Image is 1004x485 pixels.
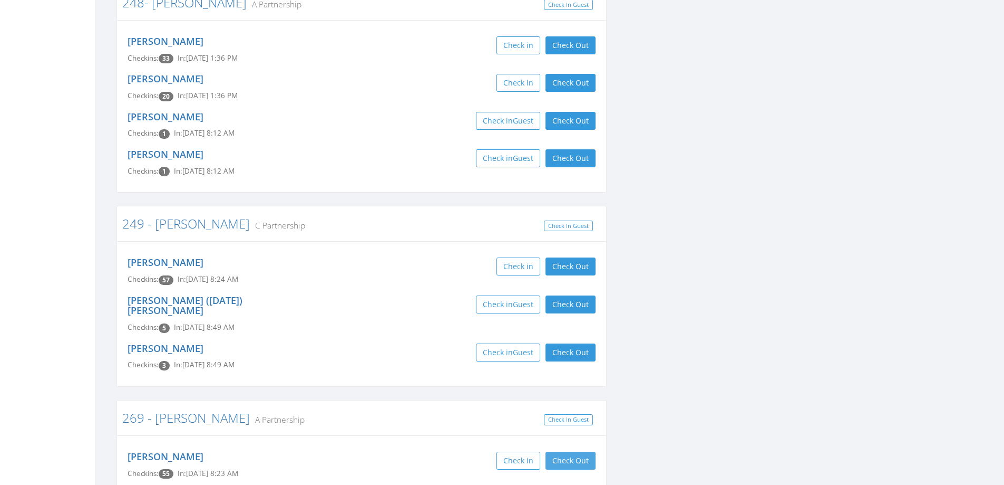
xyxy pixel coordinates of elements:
[496,74,540,92] button: Check in
[128,35,203,47] a: [PERSON_NAME]
[174,128,235,138] span: In: [DATE] 8:12 AM
[159,167,170,176] span: Checkin count
[174,360,235,369] span: In: [DATE] 8:49 AM
[545,36,596,54] button: Check Out
[545,296,596,313] button: Check Out
[496,258,540,275] button: Check in
[122,409,250,426] a: 269 - [PERSON_NAME]
[545,149,596,167] button: Check Out
[178,469,238,478] span: In: [DATE] 8:23 AM
[476,344,540,362] button: Check inGuest
[513,116,533,126] span: Guest
[128,450,203,463] a: [PERSON_NAME]
[128,322,159,332] span: Checkins:
[128,469,159,478] span: Checkins:
[128,256,203,269] a: [PERSON_NAME]
[122,215,250,232] a: 249 - [PERSON_NAME]
[159,92,173,101] span: Checkin count
[178,53,238,63] span: In: [DATE] 1:36 PM
[128,53,159,63] span: Checkins:
[513,299,533,309] span: Guest
[128,72,203,85] a: [PERSON_NAME]
[178,274,238,284] span: In: [DATE] 8:24 AM
[159,54,173,63] span: Checkin count
[159,469,173,479] span: Checkin count
[545,112,596,130] button: Check Out
[128,128,159,138] span: Checkins:
[128,274,159,284] span: Checkins:
[128,294,242,317] a: [PERSON_NAME] ([DATE]) [PERSON_NAME]
[128,91,159,100] span: Checkins:
[159,129,170,139] span: Checkin count
[476,296,540,313] button: Check inGuest
[545,452,596,470] button: Check Out
[128,342,203,355] a: [PERSON_NAME]
[544,414,593,425] a: Check In Guest
[174,322,235,332] span: In: [DATE] 8:49 AM
[544,221,593,232] a: Check In Guest
[159,324,170,333] span: Checkin count
[545,344,596,362] button: Check Out
[250,220,305,231] small: C Partnership
[513,153,533,163] span: Guest
[496,452,540,470] button: Check in
[496,36,540,54] button: Check in
[128,148,203,160] a: [PERSON_NAME]
[545,74,596,92] button: Check Out
[128,166,159,176] span: Checkins:
[159,275,173,285] span: Checkin count
[128,110,203,123] a: [PERSON_NAME]
[513,347,533,357] span: Guest
[174,166,235,176] span: In: [DATE] 8:12 AM
[159,361,170,370] span: Checkin count
[250,414,305,425] small: A Partnership
[476,149,540,167] button: Check inGuest
[178,91,238,100] span: In: [DATE] 1:36 PM
[128,360,159,369] span: Checkins:
[545,258,596,275] button: Check Out
[476,112,540,130] button: Check inGuest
